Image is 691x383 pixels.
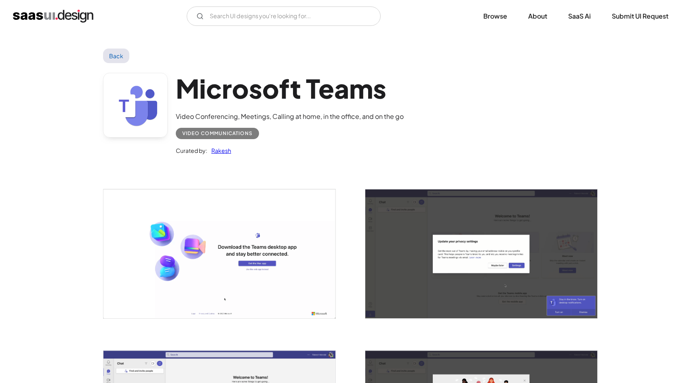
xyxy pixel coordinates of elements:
[176,73,404,104] h1: Microsoft Teams
[103,189,335,318] a: open lightbox
[103,189,335,318] img: 6423dfd8889b6a2f86ca1fcc_Microsoft%20Meets%20-%20Download%20Teams.png
[558,7,600,25] a: SaaS Ai
[103,49,129,63] a: Back
[365,189,597,318] a: open lightbox
[207,146,231,155] a: Rakesh
[176,112,404,121] div: Video Conferencing, Meetings, Calling at home, in the office, and on the go
[176,146,207,155] div: Curated by:
[518,7,557,25] a: About
[474,7,517,25] a: Browse
[187,6,381,26] input: Search UI designs you're looking for...
[365,189,597,318] img: 6423dfd84714c93a1782bc7e_Microsoft%20Meets%20-%20Update%20User%20Policies.png
[602,7,678,25] a: Submit UI Request
[182,129,253,138] div: Video Communications
[13,10,93,23] a: home
[187,6,381,26] form: Email Form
